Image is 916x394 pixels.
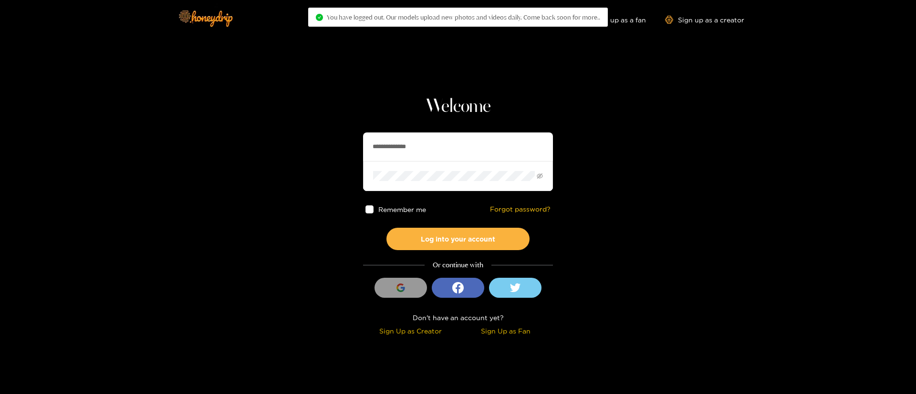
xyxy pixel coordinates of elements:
div: Sign Up as Creator [365,325,456,336]
a: Sign up as a creator [665,16,744,24]
span: eye-invisible [537,173,543,179]
div: Or continue with [363,260,553,271]
div: Sign Up as Fan [460,325,551,336]
a: Sign up as a fan [581,16,646,24]
span: Remember me [378,206,426,213]
span: You have logged out. Our models upload new photos and videos daily. Come back soon for more.. [327,13,600,21]
h1: Welcome [363,95,553,118]
span: check-circle [316,14,323,21]
div: Don't have an account yet? [363,312,553,323]
a: Forgot password? [490,205,551,213]
button: Log into your account [386,228,530,250]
